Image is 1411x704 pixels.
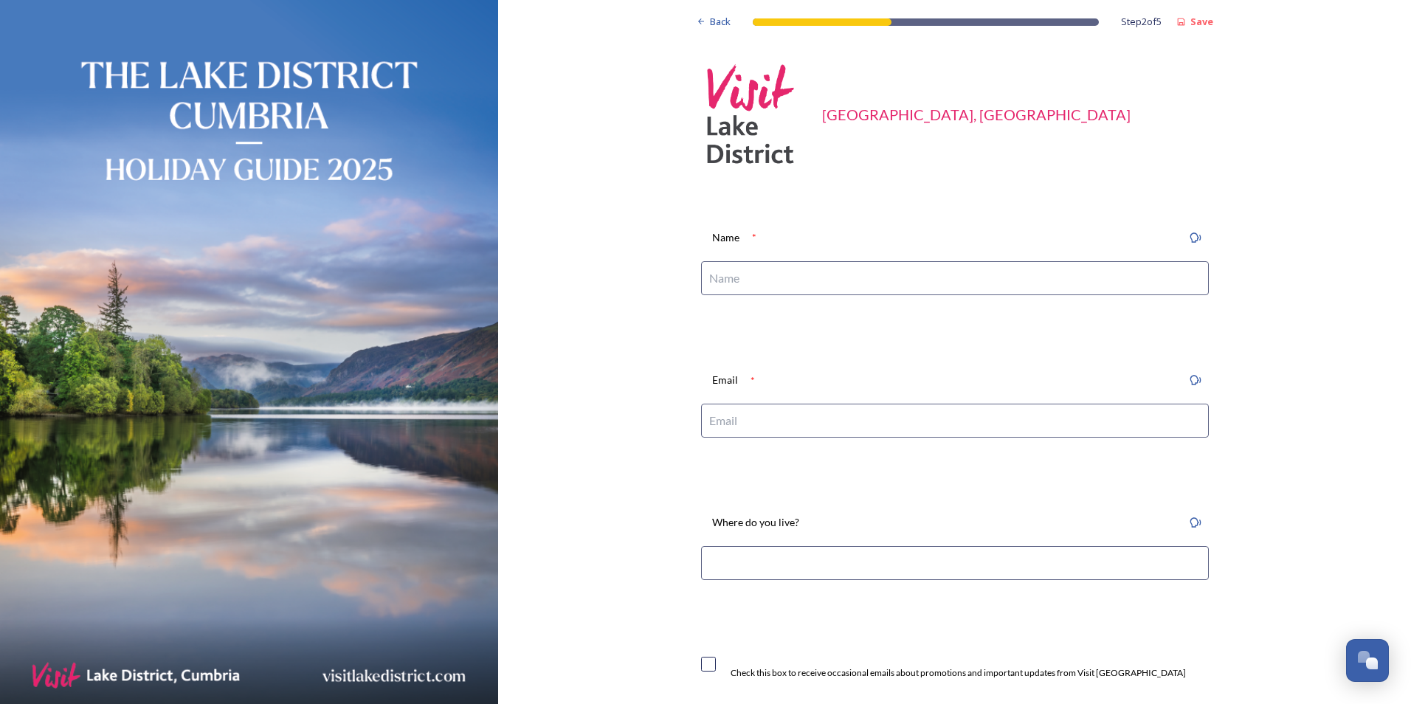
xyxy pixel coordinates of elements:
button: Open Chat [1346,639,1389,682]
span: Back [710,15,731,29]
img: Square-VLD-Logo-Pink-Grey.png [697,59,807,170]
input: Email [701,404,1209,438]
strong: Save [1190,15,1213,28]
div: Check this box to receive occasional emails about promotions and important updates from Visit [GE... [731,666,1186,680]
div: Where do you live? [701,506,810,539]
div: Email [701,364,749,396]
input: Name [701,261,1209,295]
div: [GEOGRAPHIC_DATA], [GEOGRAPHIC_DATA] [822,103,1131,125]
div: Name [701,221,751,254]
span: Step 2 of 5 [1121,15,1162,29]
